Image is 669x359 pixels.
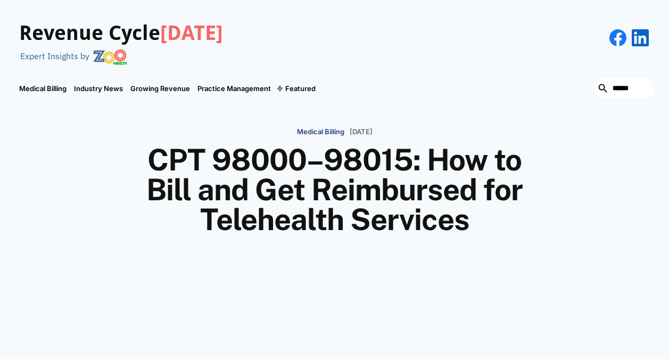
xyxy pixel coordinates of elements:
a: Medical Billing [297,123,344,140]
p: Medical Billing [297,128,344,136]
div: Featured [285,84,316,93]
a: Practice Management [194,71,275,106]
div: Expert Insights by [20,51,89,61]
a: Medical Billing [15,71,70,106]
h1: CPT 98000–98015: How to Bill and Get Reimbursed for Telehealth Services [127,145,542,234]
div: Featured [275,71,319,106]
a: Growing Revenue [127,71,194,106]
a: Revenue Cycle[DATE]Expert Insights by [15,11,223,65]
p: [DATE] [350,128,373,136]
a: Industry News [70,71,127,106]
h3: Revenue Cycle [19,21,223,46]
span: [DATE] [160,21,223,45]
